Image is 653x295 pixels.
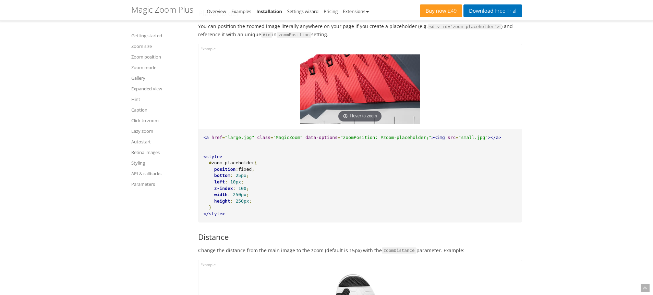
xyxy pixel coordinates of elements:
[493,8,516,14] span: Free Trial
[343,8,368,14] a: Extensions
[131,148,190,156] a: Retina images
[246,173,249,178] span: ;
[225,135,254,140] span: "large.jpg"
[287,8,319,14] a: Settings wizard
[273,135,303,140] span: "MagicZoom"
[246,192,249,197] span: ;
[233,192,246,197] span: 250px
[238,186,246,191] span: 100
[246,186,249,191] span: ;
[211,135,222,140] span: href
[131,74,190,82] a: Gallery
[131,180,190,188] a: Parameters
[131,85,190,93] a: Expanded view
[131,53,190,61] a: Zoom position
[131,106,190,114] a: Caption
[261,32,273,38] code: #id
[131,31,190,40] a: Getting started
[235,173,246,178] span: 25px
[338,135,340,140] span: =
[131,63,190,72] a: Zoom mode
[204,154,222,159] span: <style>
[131,5,193,14] h1: Magic Zoom Plus
[252,167,254,172] span: ;
[230,179,241,184] span: 10px
[228,192,230,197] span: :
[214,186,233,191] span: z-index
[270,135,273,140] span: =
[254,160,257,165] span: {
[214,192,228,197] span: width
[214,179,225,184] span: left
[207,8,226,14] a: Overview
[231,8,251,14] a: Examples
[235,167,238,172] span: :
[241,179,244,184] span: ;
[277,32,311,38] code: zoomPosition
[238,167,252,172] span: fixed
[256,8,282,14] a: Installation
[225,179,228,184] span: :
[235,198,249,204] span: 250px
[428,24,501,30] code: <div id="zoom-placeholder">
[300,54,420,124] a: Hover to zoom
[456,135,458,140] span: =
[249,198,252,204] span: ;
[209,160,211,165] span: #
[230,173,233,178] span: :
[131,116,190,125] a: Click to zoom
[131,127,190,135] a: Lazy zoom
[340,135,432,140] span: "zoomPosition: #zoom-placeholder;"
[131,159,190,167] a: Styling
[458,135,488,140] span: "small.jpg"
[420,4,462,17] a: Buy now£49
[324,8,338,14] a: Pricing
[214,173,230,178] span: bottom
[382,247,416,254] code: zoomDistance
[222,135,225,140] span: =
[230,198,233,204] span: :
[488,135,501,140] span: ></a>
[198,233,522,241] h3: Distance
[233,186,236,191] span: :
[214,198,230,204] span: height
[204,211,225,216] span: </style>
[463,4,522,17] a: DownloadFree Trial
[131,169,190,178] a: API & callbacks
[131,42,190,50] a: Zoom size
[257,135,270,140] span: class
[209,205,211,210] span: }
[131,95,190,103] a: Hint
[446,8,457,14] span: £49
[131,138,190,146] a: Autostart
[432,135,445,140] span: ><img
[204,135,209,140] span: <a
[448,135,456,140] span: src
[211,160,254,165] span: zoom-placeholder
[305,135,338,140] span: data-options
[214,167,236,172] span: position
